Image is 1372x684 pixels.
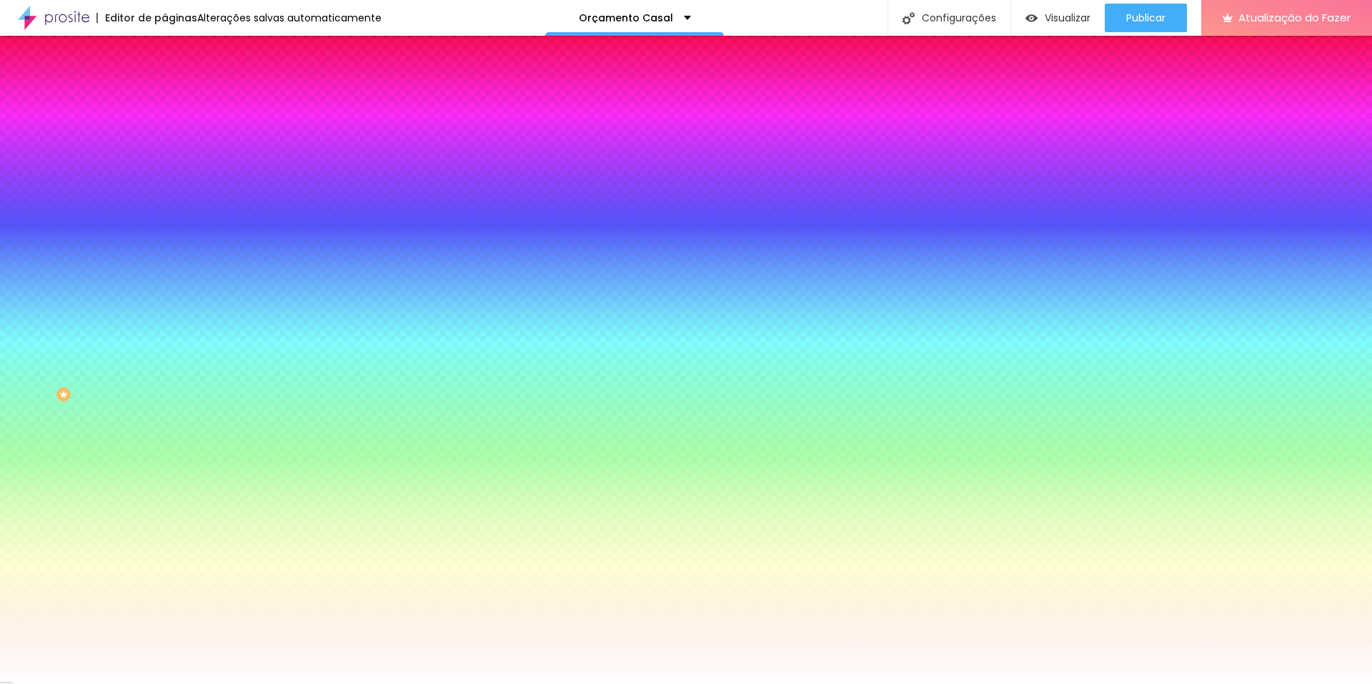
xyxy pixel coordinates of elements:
font: Alterações salvas automaticamente [197,11,382,25]
font: Atualização do Fazer [1238,10,1351,25]
font: Orçamento Casal [579,11,673,25]
font: Publicar [1126,11,1165,25]
font: Editor de páginas [105,11,197,25]
button: Publicar [1105,4,1187,32]
font: Visualizar [1045,11,1090,25]
button: Visualizar [1011,4,1105,32]
font: Configurações [922,11,996,25]
img: Ícone [903,12,915,24]
img: view-1.svg [1025,12,1038,24]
